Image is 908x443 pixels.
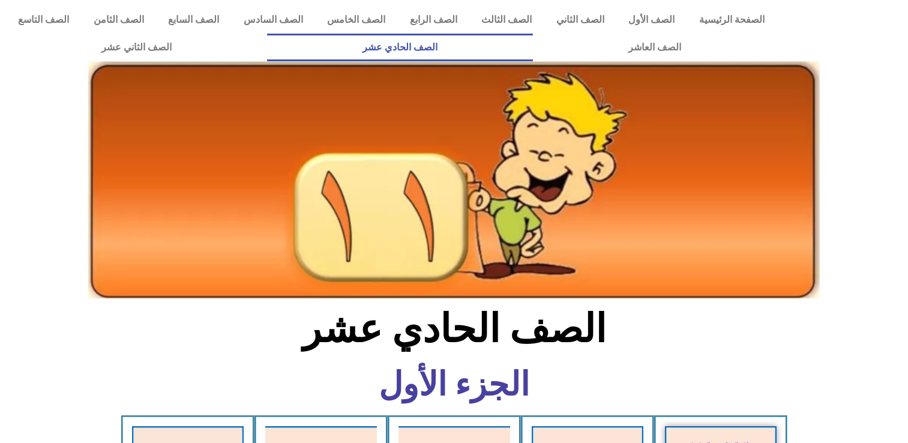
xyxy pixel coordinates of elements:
[6,6,82,34] a: الصف التاسع
[315,6,398,34] a: الصف الخامس
[156,6,232,34] a: الصف السابع
[82,6,157,34] a: الصف الثامن
[398,6,470,34] a: الصف الرابع
[469,6,544,34] a: الصف الثالث
[616,6,687,34] a: الصف الأول
[544,6,617,34] a: الصف الثاني
[533,34,777,61] a: الصف العاشر
[256,306,652,352] h2: الصف الحادي عشر
[6,34,267,61] a: الصف الثاني عشر
[687,6,777,34] a: الصفحة الرئيسية
[256,368,652,401] h6: الجزء الأول
[232,6,316,34] a: الصف السادس
[267,34,533,61] a: الصف الحادي عشر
